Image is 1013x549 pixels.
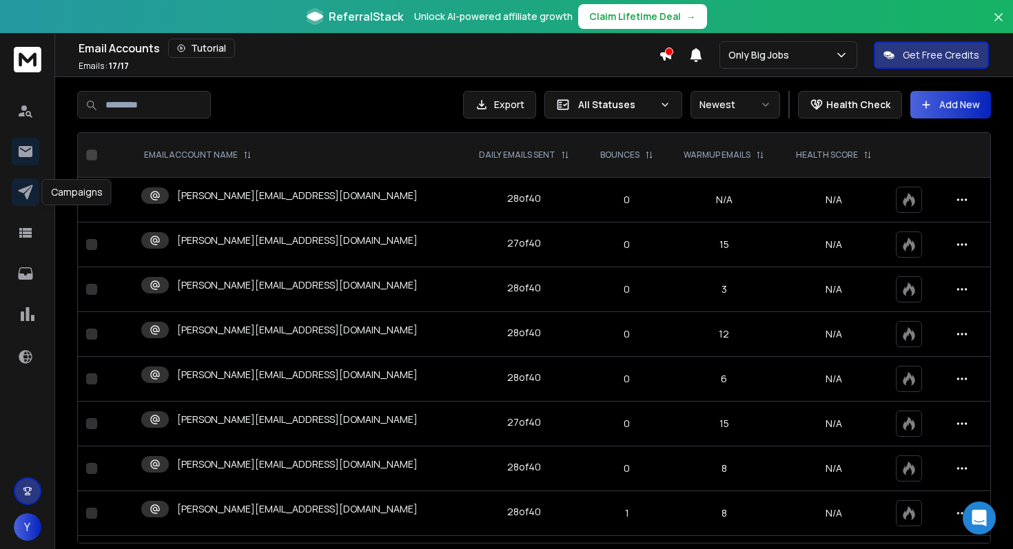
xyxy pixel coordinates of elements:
[789,282,880,296] p: N/A
[507,505,541,519] div: 28 of 40
[507,326,541,340] div: 28 of 40
[109,60,129,72] span: 17 / 17
[668,357,780,402] td: 6
[507,236,541,250] div: 27 of 40
[668,491,780,536] td: 8
[594,238,659,251] p: 0
[578,98,654,112] p: All Statuses
[177,502,418,516] p: [PERSON_NAME][EMAIL_ADDRESS][DOMAIN_NAME]
[668,222,780,267] td: 15
[177,368,418,382] p: [PERSON_NAME][EMAIL_ADDRESS][DOMAIN_NAME]
[798,91,902,118] button: Health Check
[668,402,780,446] td: 15
[690,91,780,118] button: Newest
[177,189,418,203] p: [PERSON_NAME][EMAIL_ADDRESS][DOMAIN_NAME]
[507,281,541,295] div: 28 of 40
[79,39,659,58] div: Email Accounts
[507,371,541,384] div: 28 of 40
[684,149,750,160] p: WARMUP EMAILS
[789,193,880,207] p: N/A
[594,372,659,386] p: 0
[594,327,659,341] p: 0
[177,323,418,337] p: [PERSON_NAME][EMAIL_ADDRESS][DOMAIN_NAME]
[14,513,41,541] button: Y
[600,149,639,160] p: BOUNCES
[177,278,418,292] p: [PERSON_NAME][EMAIL_ADDRESS][DOMAIN_NAME]
[479,149,555,160] p: DAILY EMAILS SENT
[507,415,541,429] div: 27 of 40
[594,417,659,431] p: 0
[963,501,996,535] div: Open Intercom Messenger
[686,10,696,23] span: →
[578,4,707,29] button: Claim Lifetime Deal→
[789,506,880,520] p: N/A
[42,179,112,205] div: Campaigns
[668,178,780,222] td: N/A
[668,267,780,312] td: 3
[507,460,541,474] div: 28 of 40
[594,506,659,520] p: 1
[507,191,541,205] div: 28 of 40
[168,39,235,58] button: Tutorial
[796,149,858,160] p: HEALTH SCORE
[329,8,403,25] span: ReferralStack
[144,149,252,160] div: EMAIL ACCOUNT NAME
[594,193,659,207] p: 0
[414,10,573,23] p: Unlock AI-powered affiliate growth
[789,417,880,431] p: N/A
[728,48,795,62] p: Only Big Jobs
[903,48,979,62] p: Get Free Credits
[826,98,890,112] p: Health Check
[177,234,418,247] p: [PERSON_NAME][EMAIL_ADDRESS][DOMAIN_NAME]
[789,327,880,341] p: N/A
[789,372,880,386] p: N/A
[668,446,780,491] td: 8
[874,41,989,69] button: Get Free Credits
[177,413,418,426] p: [PERSON_NAME][EMAIL_ADDRESS][DOMAIN_NAME]
[594,282,659,296] p: 0
[910,91,991,118] button: Add New
[668,312,780,357] td: 12
[594,462,659,475] p: 0
[789,462,880,475] p: N/A
[177,457,418,471] p: [PERSON_NAME][EMAIL_ADDRESS][DOMAIN_NAME]
[79,61,129,72] p: Emails :
[463,91,536,118] button: Export
[789,238,880,251] p: N/A
[990,8,1007,41] button: Close banner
